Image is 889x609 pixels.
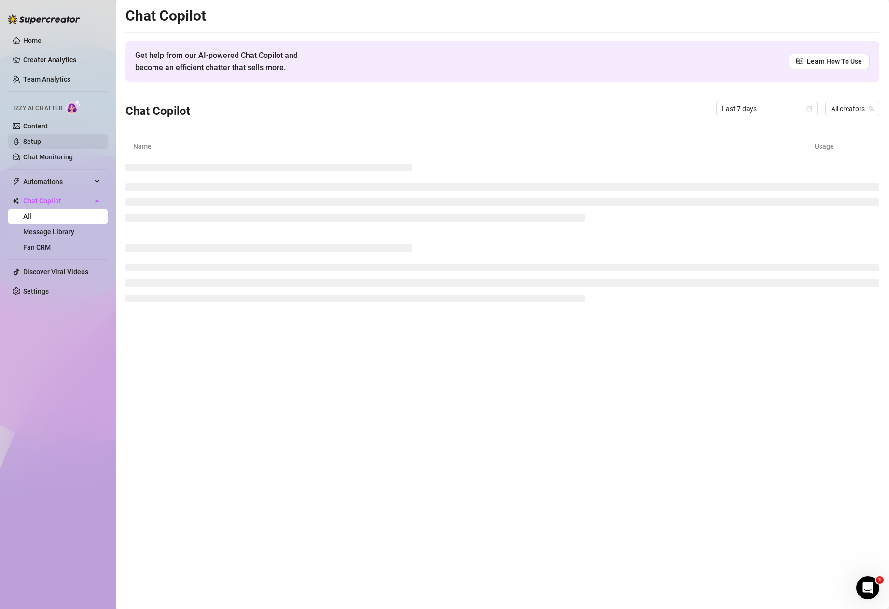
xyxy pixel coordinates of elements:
a: Creator Analytics [23,52,100,68]
a: Settings [23,287,49,295]
span: Chat Copilot [23,193,92,209]
span: 1 [876,576,884,584]
span: read [796,58,803,65]
img: AI Chatter [66,100,81,114]
img: Chat Copilot [13,198,19,204]
span: All creators [831,101,874,116]
a: Home [23,37,42,44]
span: team [868,106,874,112]
a: Team Analytics [23,75,70,83]
a: Chat Monitoring [23,153,73,161]
span: Get help from our AI-powered Chat Copilot and become an efficient chatter that sells more. [135,49,321,73]
span: Learn How To Use [807,56,862,67]
article: Name [133,141,815,152]
span: thunderbolt [13,178,20,185]
article: Usage [815,141,872,152]
h3: Chat Copilot [125,104,190,119]
a: Discover Viral Videos [23,268,88,276]
span: calendar [806,106,812,112]
a: Fan CRM [23,243,51,251]
iframe: Intercom live chat [856,576,879,599]
a: Message Library [23,228,74,236]
h2: Chat Copilot [125,7,879,25]
a: Setup [23,138,41,145]
img: logo-BBDzfeDw.svg [8,14,80,24]
a: Learn How To Use [789,54,870,69]
span: Last 7 days [722,101,812,116]
span: Automations [23,174,92,189]
a: All [23,212,31,220]
span: Izzy AI Chatter [14,104,62,113]
a: Content [23,122,48,130]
